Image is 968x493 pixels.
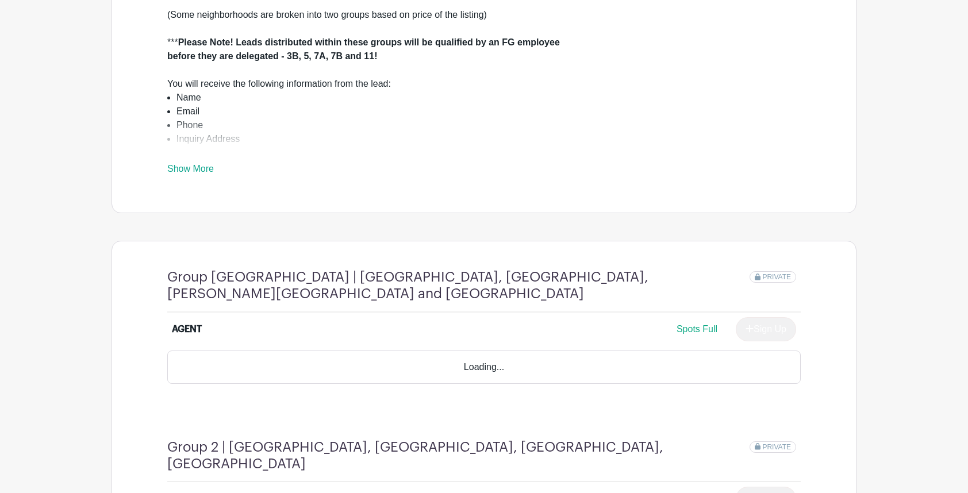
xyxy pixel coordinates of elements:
[167,439,750,472] h4: Group 2 | [GEOGRAPHIC_DATA], [GEOGRAPHIC_DATA], [GEOGRAPHIC_DATA], [GEOGRAPHIC_DATA]
[167,269,750,302] h4: Group [GEOGRAPHIC_DATA] | [GEOGRAPHIC_DATA], [GEOGRAPHIC_DATA], [PERSON_NAME][GEOGRAPHIC_DATA] an...
[176,118,801,132] li: Phone
[167,77,801,91] div: You will receive the following information from the lead:
[176,132,801,146] li: Inquiry Address
[167,51,377,61] strong: before they are delegated - 3B, 5, 7A, 7B and 11!
[176,91,801,105] li: Name
[167,164,214,178] a: Show More
[762,273,791,281] span: PRIVATE
[677,324,717,334] span: Spots Full
[167,8,801,22] div: (Some neighborhoods are broken into two groups based on price of the listing)
[762,443,791,451] span: PRIVATE
[176,105,801,118] li: Email
[167,146,801,160] div: You will receive leads from the Following Sources:
[167,351,801,384] div: Loading...
[172,322,202,336] div: AGENT
[178,37,560,47] strong: Please Note! Leads distributed within these groups will be qualified by an FG employee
